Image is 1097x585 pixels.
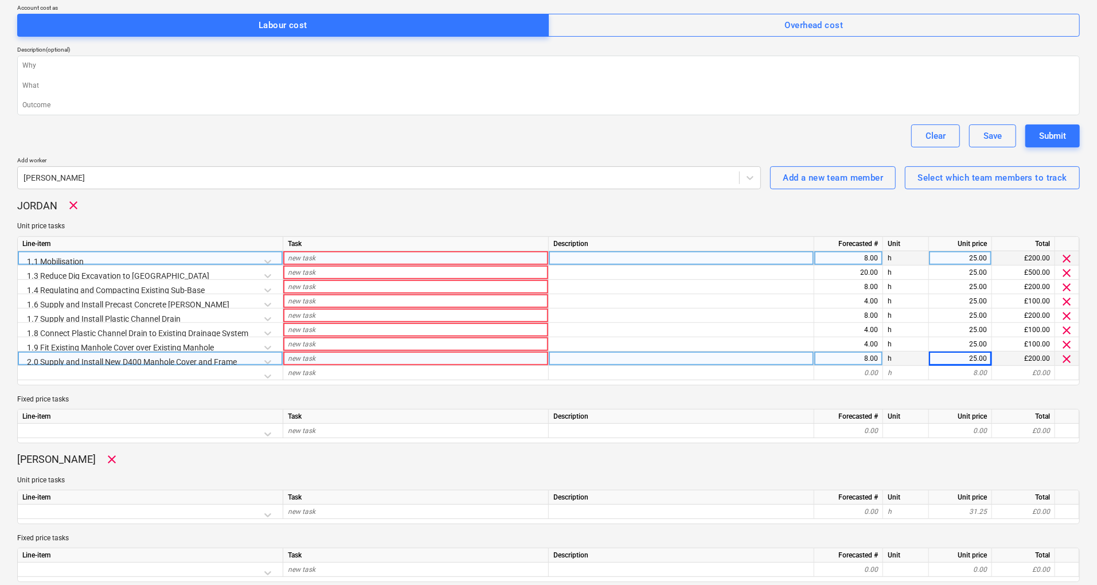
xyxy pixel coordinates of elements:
[883,237,929,251] div: Unit
[105,453,119,466] span: Remove worker
[18,548,283,563] div: Line-item
[549,548,814,563] div: Description
[926,128,946,143] div: Clear
[992,337,1055,352] div: £100.00
[283,548,549,563] div: Task
[785,18,844,33] div: Overhead cost
[819,337,878,352] div: 4.00
[1060,337,1073,351] span: clear
[288,565,315,574] span: new task
[992,237,1055,251] div: Total
[992,366,1055,380] div: £0.00
[283,237,549,251] div: Task
[992,505,1055,519] div: £0.00
[1060,280,1073,294] span: clear
[814,548,883,563] div: Forecasted #
[883,337,929,352] div: h
[17,475,1080,485] p: Unit price tasks
[1060,266,1073,279] span: clear
[1060,352,1073,365] span: clear
[283,409,549,424] div: Task
[1040,530,1097,585] iframe: To enrich screen reader interactions, please activate Accessibility in Grammarly extension settings
[883,251,929,266] div: h
[288,254,315,262] span: new task
[883,548,929,563] div: Unit
[814,409,883,424] div: Forecasted #
[288,297,315,305] span: new task
[992,548,1055,563] div: Total
[17,395,1080,404] p: Fixed price tasks
[819,309,878,323] div: 8.00
[883,505,929,519] div: h
[934,424,987,438] div: 0.00
[883,280,929,294] div: h
[1025,124,1080,147] button: Submit
[283,490,549,505] div: Task
[819,294,878,309] div: 4.00
[934,294,987,309] div: 25.00
[934,505,987,519] div: 31.25
[288,311,315,319] span: new task
[934,266,987,280] div: 25.00
[819,266,878,280] div: 20.00
[883,323,929,337] div: h
[992,323,1055,337] div: £100.00
[1060,323,1073,337] span: clear
[288,283,315,291] span: new task
[288,268,315,276] span: new task
[983,128,1002,143] div: Save
[1060,294,1073,308] span: clear
[934,309,987,323] div: 25.00
[883,309,929,323] div: h
[770,166,896,189] button: Add a new team member
[288,508,315,516] span: new task
[288,354,315,362] span: new task
[992,266,1055,280] div: £500.00
[905,166,1080,189] button: Select which team members to track
[819,280,878,294] div: 8.00
[819,251,878,266] div: 8.00
[549,237,814,251] div: Description
[883,352,929,366] div: h
[992,490,1055,505] div: Total
[1039,128,1066,143] div: Submit
[992,563,1055,577] div: £0.00
[819,563,878,577] div: 0.00
[1060,309,1073,322] span: clear
[814,490,883,505] div: Forecasted #
[918,170,1067,185] div: Select which team members to track
[17,453,96,466] p: [PERSON_NAME]
[934,352,987,366] div: 25.00
[288,427,315,435] span: new task
[17,221,1080,231] p: Unit price tasks
[288,326,315,334] span: new task
[17,199,57,213] p: JORDAN
[67,198,80,212] span: Remove worker
[934,563,987,577] div: 0.00
[883,490,929,505] div: Unit
[548,14,1080,37] button: Overhead cost
[819,352,878,366] div: 8.00
[992,280,1055,294] div: £200.00
[992,352,1055,366] div: £200.00
[969,124,1016,147] button: Save
[17,4,1080,11] div: Account cost as
[17,157,761,166] p: Add worker
[992,251,1055,266] div: £200.00
[992,424,1055,438] div: £0.00
[934,337,987,352] div: 25.00
[929,548,992,563] div: Unit price
[929,409,992,424] div: Unit price
[883,266,929,280] div: h
[549,409,814,424] div: Description
[819,505,878,519] div: 0.00
[259,18,307,33] div: Labour cost
[883,409,929,424] div: Unit
[18,409,283,424] div: Line-item
[992,309,1055,323] div: £200.00
[929,237,992,251] div: Unit price
[883,294,929,309] div: h
[1040,530,1097,585] div: Chat Widget
[819,323,878,337] div: 4.00
[288,369,315,377] span: new task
